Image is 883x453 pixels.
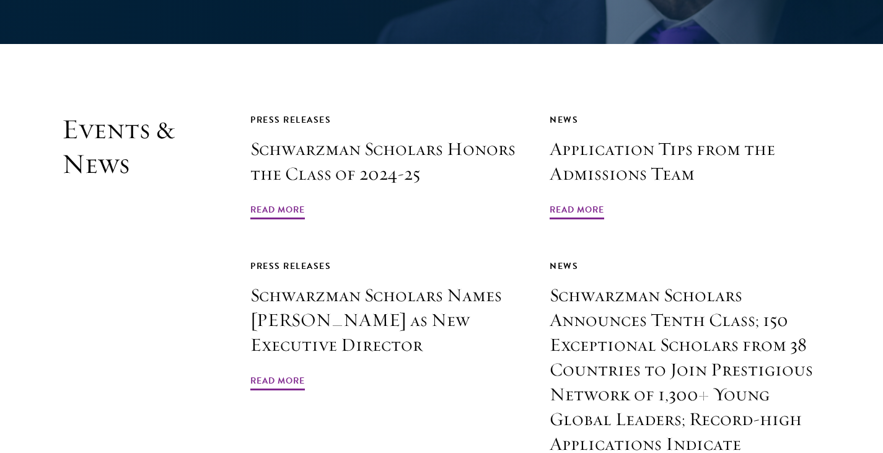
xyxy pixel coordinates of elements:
[250,258,522,392] a: Press Releases Schwarzman Scholars Names [PERSON_NAME] as New Executive Director Read More
[250,137,522,187] h3: Schwarzman Scholars Honors the Class of 2024-25
[250,112,522,221] a: Press Releases Schwarzman Scholars Honors the Class of 2024-25 Read More
[550,202,604,221] span: Read More
[250,283,522,358] h3: Schwarzman Scholars Names [PERSON_NAME] as New Executive Director
[250,112,522,128] div: Press Releases
[250,373,305,392] span: Read More
[550,112,821,221] a: News Application Tips from the Admissions Team Read More
[550,137,821,187] h3: Application Tips from the Admissions Team
[550,258,821,274] div: News
[250,258,522,274] div: Press Releases
[550,112,821,128] div: News
[250,202,305,221] span: Read More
